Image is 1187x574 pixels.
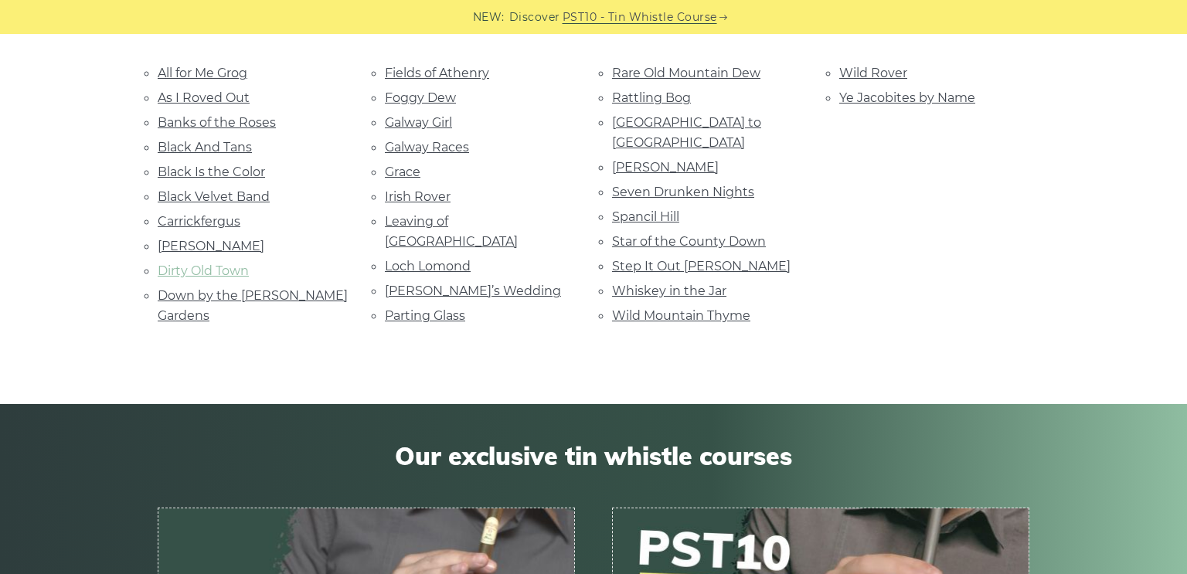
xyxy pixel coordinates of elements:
a: Black Velvet Band [158,189,270,204]
span: Discover [509,8,560,26]
a: PST10 - Tin Whistle Course [563,8,717,26]
a: Wild Rover [839,66,907,80]
a: Carrickfergus [158,214,240,229]
a: [GEOGRAPHIC_DATA] to [GEOGRAPHIC_DATA] [612,115,761,150]
a: Black And Tans [158,140,252,155]
a: Foggy Dew [385,90,456,105]
a: Rare Old Mountain Dew [612,66,760,80]
a: Whiskey in the Jar [612,284,726,298]
a: As I Roved Out [158,90,250,105]
a: Ye Jacobites by Name [839,90,975,105]
a: Grace [385,165,420,179]
span: NEW: [473,8,505,26]
a: Irish Rover [385,189,451,204]
a: Star of the County Down [612,234,766,249]
a: Leaving of [GEOGRAPHIC_DATA] [385,214,518,249]
span: Our exclusive tin whistle courses [158,441,1029,470]
a: Step It Out [PERSON_NAME] [612,259,791,273]
a: Wild Mountain Thyme [612,308,750,323]
a: [PERSON_NAME] [158,239,264,253]
a: Fields of Athenry [385,66,489,80]
a: Parting Glass [385,308,465,323]
a: [PERSON_NAME]’s Wedding [385,284,561,298]
a: Banks of the Roses [158,115,276,130]
a: Rattling Bog [612,90,691,105]
a: [PERSON_NAME] [612,160,719,175]
a: Down by the [PERSON_NAME] Gardens [158,288,348,323]
a: Seven Drunken Nights [612,185,754,199]
a: Spancil Hill [612,209,679,224]
a: Black Is the Color [158,165,265,179]
a: Loch Lomond [385,259,471,273]
a: Galway Races [385,140,469,155]
a: All for Me Grog [158,66,247,80]
a: Galway Girl [385,115,452,130]
a: Dirty Old Town [158,263,249,278]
